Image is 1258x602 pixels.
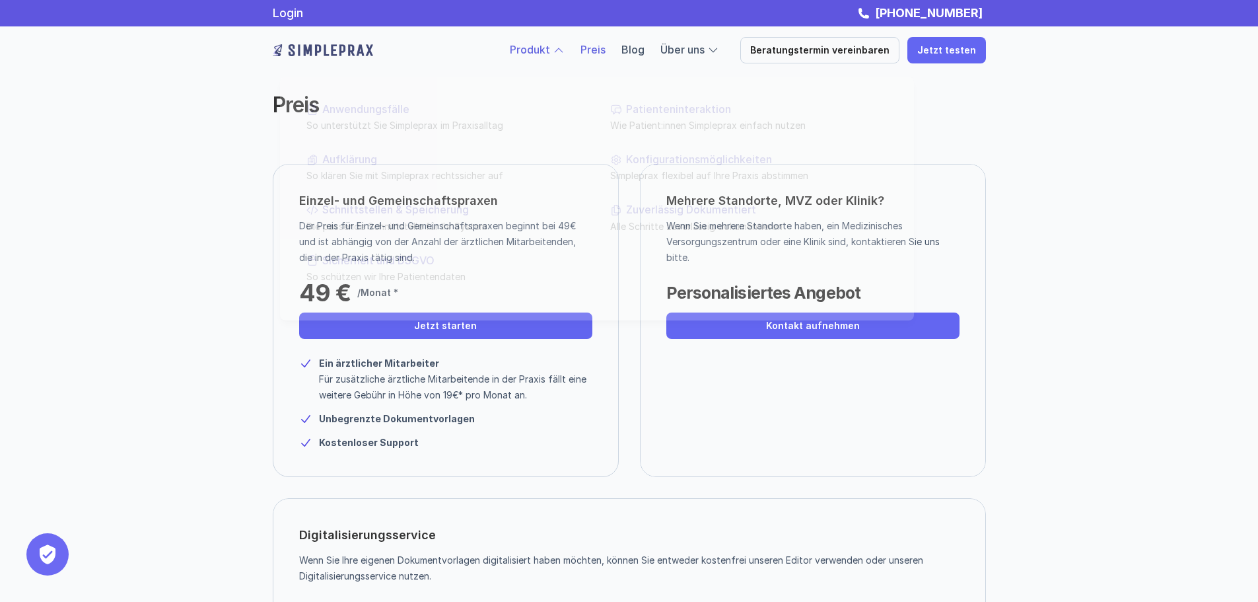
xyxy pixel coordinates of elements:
[273,6,303,20] a: Login
[296,243,594,293] a: Sicherheit und DSGVOSo schützen wir Ihre Patientendaten
[600,143,898,193] a: KonfigurationsmöglichkeitenSimpleprax flexibel auf Ihre Praxis abstimmen
[610,169,888,182] p: Simpleprax flexibel auf Ihre Praxis abstimmen
[306,270,584,283] p: So schützen wir Ihre Patientendaten
[319,437,419,448] strong: Kostenloser Support
[626,204,888,216] p: Zuverlässig Dokumentiert
[875,6,983,20] strong: [PHONE_NUMBER]
[296,93,594,143] a: AnwendungsfälleSo unterstützt Sie Simpleprax im Praxisalltag
[299,552,950,584] p: Wenn Sie Ihre eigenen Dokumentvorlagen digitalisiert haben möchten, können Sie entweder kostenfre...
[306,169,584,182] p: So klären Sie mit Simpleprax rechtssicher auf
[319,413,475,424] strong: Unbegrenzte Dokumentvorlagen
[660,43,705,56] a: Über uns
[766,320,860,332] p: Kontakt aufnehmen
[322,254,584,266] p: Sicherheit und DSGVO
[580,43,606,56] a: Preis
[917,45,976,56] p: Jetzt testen
[299,525,436,546] p: Digitalisierungsservice
[626,153,888,166] p: Konfigurationsmöglichkeiten
[610,118,888,132] p: Wie Patient:innen Simpleprax einfach nutzen
[907,37,986,63] a: Jetzt testen
[299,313,592,339] a: Jetzt starten
[319,371,592,403] p: Für zusätzliche ärztliche Mitarbeitende in der Praxis fällt eine weitere Gebühr in Höhe von 19€* ...
[740,37,899,63] a: Beratungstermin vereinbaren
[510,43,550,56] a: Produkt
[600,93,898,143] a: PatienteninteraktionWie Patient:innen Simpleprax einfach nutzen
[750,45,890,56] p: Beratungstermin vereinbaren
[306,219,584,233] p: Die passende Schnittstelle für Ihr System
[306,118,584,132] p: So unterstützt Sie Simpleprax im Praxisalltag
[610,219,888,233] p: Alle Schritte zuverlässig dokumentieren
[600,193,898,243] a: Zuverlässig DokumentiertAlle Schritte zuverlässig dokumentieren
[319,357,439,369] strong: Ein ärztlicher Mitarbeiter
[872,6,986,20] a: [PHONE_NUMBER]
[273,93,768,118] h2: Preis
[666,313,960,339] a: Kontakt aufnehmen
[322,204,584,216] p: Schnittstellen & Speicherung
[621,43,645,56] a: Blog
[414,320,477,332] p: Jetzt starten
[626,103,888,116] p: Patienteninteraktion
[322,103,584,116] p: Anwendungsfälle
[322,153,584,166] p: Aufklärung
[296,193,594,243] a: Schnittstellen & SpeicherungDie passende Schnittstelle für Ihr System
[296,143,594,193] a: AufklärungSo klären Sie mit Simpleprax rechtssicher auf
